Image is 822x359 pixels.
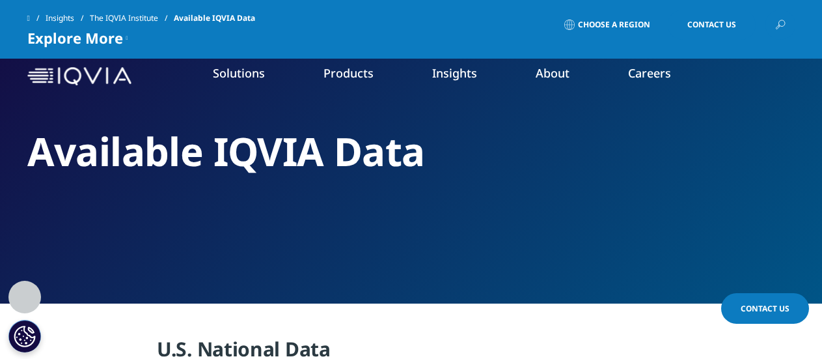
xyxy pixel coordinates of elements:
[432,65,477,81] a: Insights
[741,303,789,314] span: Contact Us
[721,293,809,324] a: Contact Us
[27,127,795,176] h2: Available IQVIA Data
[8,320,41,352] button: Cookie Settings
[536,65,569,81] a: About
[628,65,671,81] a: Careers
[323,65,374,81] a: Products
[578,20,650,30] span: Choose a Region
[213,65,265,81] a: Solutions
[687,21,736,29] span: Contact Us
[27,67,131,86] img: IQVIA Healthcare Information Technology and Pharma Clinical Research Company
[668,10,756,40] a: Contact Us
[137,46,795,107] nav: Primary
